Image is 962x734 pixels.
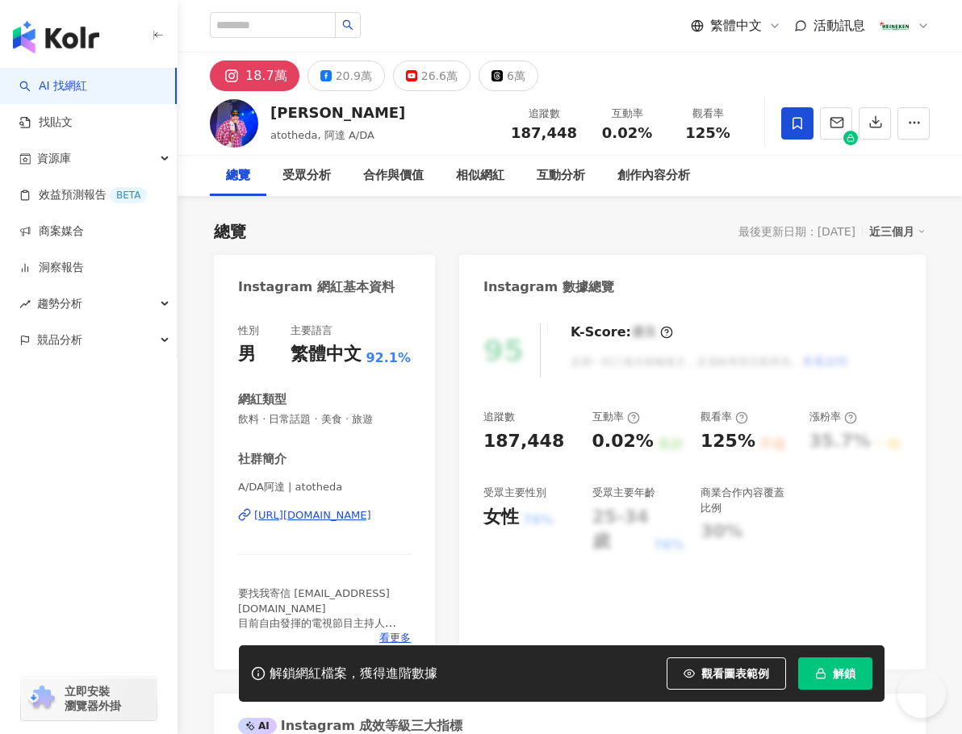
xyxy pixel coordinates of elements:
div: 觀看率 [677,106,738,122]
span: 飲料 · 日常話題 · 美食 · 旅遊 [238,412,411,427]
a: 商案媒合 [19,223,84,240]
div: 近三個月 [869,221,926,242]
img: HTW_logo.png [879,10,910,41]
div: 漲粉率 [809,410,857,424]
div: 社群簡介 [238,451,287,468]
div: 最後更新日期：[DATE] [738,225,855,238]
div: 女性 [483,505,519,530]
span: 187,448 [511,124,577,141]
img: logo [13,21,99,53]
a: searchAI 找網紅 [19,78,87,94]
div: 125% [701,429,755,454]
div: 總覽 [214,220,246,243]
div: 互動率 [596,106,658,122]
div: 追蹤數 [511,106,577,122]
span: 要找我寄信 [EMAIL_ADDRESS][DOMAIN_NAME] 目前自由發揮的電視節目主持人 @myschedule_ltd @geeky_office @laughter.ent [238,587,396,673]
button: 18.7萬 [210,60,299,91]
div: 男 [238,342,256,367]
div: 互動分析 [537,166,585,186]
span: 競品分析 [37,322,82,358]
img: chrome extension [26,686,57,711]
span: 解鎖 [833,667,855,680]
div: 0.02% [592,429,654,454]
button: 20.9萬 [307,60,385,91]
div: Instagram 數據總覽 [483,278,614,296]
div: 解鎖網紅檔案，獲得進階數據 [270,665,437,682]
div: 觀看率 [701,410,748,424]
span: 資源庫 [37,140,71,177]
span: 活動訊息 [814,18,865,33]
div: K-Score : [571,323,673,341]
span: 繁體中文 [710,17,762,35]
div: 網紅類型 [238,391,287,408]
a: 效益預測報告BETA [19,187,147,203]
div: 總覽 [226,166,250,186]
a: [URL][DOMAIN_NAME] [238,508,411,523]
span: A/DA阿達 | atotheda [238,480,411,494]
span: atotheda, 阿達 A/DA [270,129,374,141]
span: rise [19,298,31,310]
div: 繁體中文 [291,342,362,367]
a: 找貼文 [19,115,73,131]
button: 解鎖 [798,657,872,690]
div: 追蹤數 [483,410,515,424]
div: 18.7萬 [245,65,287,87]
div: Instagram 網紅基本資料 [238,278,395,296]
div: 相似網紅 [456,166,504,186]
a: chrome extension立即安裝 瀏覽器外掛 [21,677,157,720]
div: 受眾分析 [282,166,331,186]
div: 6萬 [507,65,525,87]
img: KOL Avatar [210,99,258,148]
div: 創作內容分析 [617,166,690,186]
div: AI [238,718,277,734]
span: 0.02% [602,125,652,141]
button: 6萬 [479,60,538,91]
div: [PERSON_NAME] [270,102,405,123]
a: 洞察報告 [19,260,84,276]
span: 看更多 [379,631,411,645]
div: 性別 [238,323,259,338]
span: 92.1% [366,349,411,367]
span: 125% [685,125,730,141]
div: [URL][DOMAIN_NAME] [254,508,371,523]
div: 26.6萬 [421,65,458,87]
button: 觀看圖表範例 [667,657,786,690]
div: 受眾主要性別 [483,486,546,500]
div: 商業合作內容覆蓋比例 [701,486,793,515]
div: 互動率 [592,410,640,424]
div: 受眾主要年齡 [592,486,655,500]
div: 187,448 [483,429,564,454]
span: 觀看圖表範例 [701,667,769,680]
div: 合作與價值 [363,166,424,186]
div: 20.9萬 [336,65,372,87]
span: 趨勢分析 [37,286,82,322]
span: search [342,19,353,31]
span: 立即安裝 瀏覽器外掛 [65,684,121,713]
div: 主要語言 [291,323,333,338]
button: 26.6萬 [393,60,471,91]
